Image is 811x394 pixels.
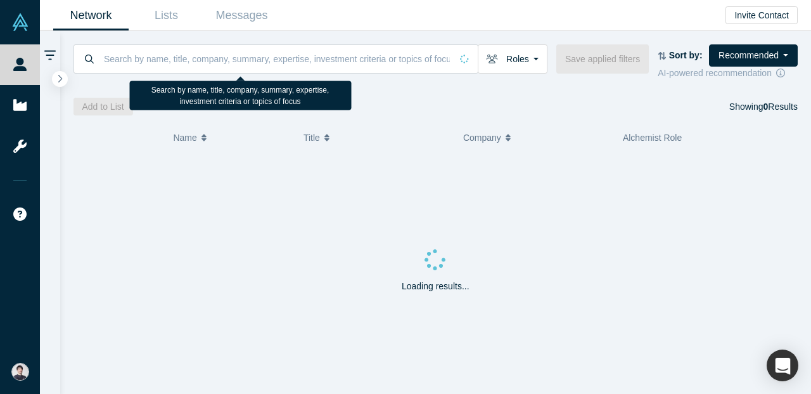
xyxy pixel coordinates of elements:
button: Save applied filters [556,44,649,74]
span: Company [463,124,501,151]
span: Name [173,124,196,151]
a: Messages [204,1,279,30]
span: Alchemist Role [623,133,682,143]
button: Title [303,124,450,151]
strong: Sort by: [669,50,703,60]
div: Showing [729,98,798,115]
button: Name [173,124,290,151]
p: Loading results... [402,280,469,293]
span: Title [303,124,320,151]
button: Add to List [73,98,133,115]
img: Alchemist Vault Logo [11,13,29,31]
button: Invite Contact [725,6,798,24]
input: Search by name, title, company, summary, expertise, investment criteria or topics of focus [103,44,451,74]
span: Results [763,102,798,112]
div: AI-powered recommendation [658,67,798,80]
a: Network [53,1,129,30]
button: Roles [478,44,547,74]
a: Lists [129,1,204,30]
img: Katsutoshi Tabata's Account [11,363,29,381]
button: Recommended [709,44,798,67]
strong: 0 [763,102,769,112]
button: Company [463,124,610,151]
